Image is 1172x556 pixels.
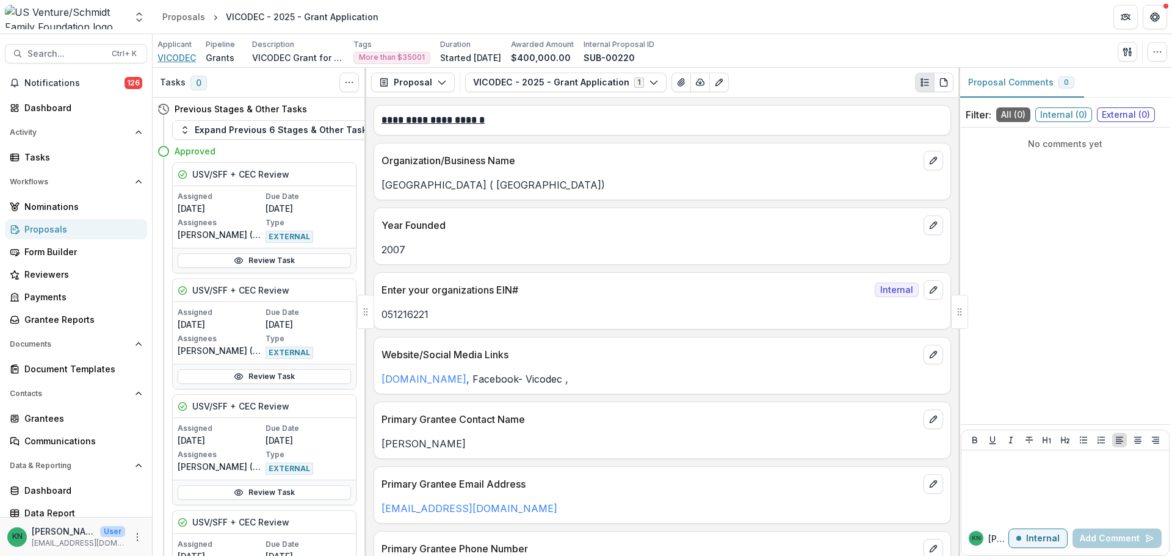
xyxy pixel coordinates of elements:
[266,217,351,228] p: Type
[5,197,147,217] a: Nominations
[382,347,919,362] p: Website/Social Media Links
[5,359,147,379] a: Document Templates
[24,412,137,425] div: Grantees
[5,147,147,167] a: Tasks
[190,76,207,90] span: 0
[958,68,1084,98] button: Proposal Comments
[382,436,943,451] p: [PERSON_NAME]
[359,53,425,62] span: More than $35001
[584,39,654,50] p: Internal Proposal ID
[266,423,351,434] p: Due Date
[172,120,380,140] button: Expand Previous 6 Stages & Other Tasks
[178,449,263,460] p: Assignees
[1113,5,1138,29] button: Partners
[24,484,137,497] div: Dashboard
[266,434,351,447] p: [DATE]
[206,51,234,64] p: Grants
[5,503,147,523] a: Data Report
[160,78,186,88] h3: Tasks
[339,73,359,92] button: Toggle View Cancelled Tasks
[100,526,125,537] p: User
[125,77,142,89] span: 126
[382,372,943,386] p: , Facebook- Vicodec ,
[671,73,691,92] button: View Attached Files
[24,223,137,236] div: Proposals
[5,219,147,239] a: Proposals
[5,309,147,330] a: Grantee Reports
[178,228,263,241] p: [PERSON_NAME] ([EMAIL_ADDRESS][DOMAIN_NAME])
[382,373,466,385] a: [DOMAIN_NAME]
[24,435,137,447] div: Communications
[178,485,351,500] a: Review Task
[924,345,943,364] button: edit
[1004,433,1018,447] button: Italicize
[1058,433,1073,447] button: Heading 2
[24,268,137,281] div: Reviewers
[1026,533,1060,544] p: Internal
[157,8,210,26] a: Proposals
[709,73,729,92] button: Edit as form
[1076,433,1091,447] button: Bullet List
[511,51,571,64] p: $400,000.00
[10,340,130,348] span: Documents
[130,530,145,544] button: More
[266,307,351,318] p: Due Date
[511,39,574,50] p: Awarded Amount
[24,507,137,519] div: Data Report
[371,73,455,92] button: Proposal
[178,434,263,447] p: [DATE]
[1073,529,1162,548] button: Add Comment
[12,533,23,541] div: Katrina Nelson
[10,128,130,137] span: Activity
[178,217,263,228] p: Assignees
[178,318,263,331] p: [DATE]
[5,384,147,403] button: Open Contacts
[5,334,147,354] button: Open Documents
[1064,78,1069,87] span: 0
[5,431,147,451] a: Communications
[988,532,1008,545] p: [PERSON_NAME]
[131,5,148,29] button: Open entity switcher
[157,51,196,64] span: VICODEC
[32,525,95,538] p: [PERSON_NAME]
[1112,433,1127,447] button: Align Left
[382,218,919,233] p: Year Founded
[10,178,130,186] span: Workflows
[5,172,147,192] button: Open Workflows
[266,231,313,243] span: EXTERNAL
[157,39,192,50] p: Applicant
[24,78,125,88] span: Notifications
[109,47,139,60] div: Ctrl + K
[178,307,263,318] p: Assigned
[266,333,351,344] p: Type
[5,98,147,118] a: Dashboard
[440,51,501,64] p: Started [DATE]
[382,283,870,297] p: Enter your organizations EIN#
[382,502,557,514] a: [EMAIL_ADDRESS][DOMAIN_NAME]
[162,10,205,23] div: Proposals
[915,73,935,92] button: Plaintext view
[27,49,104,59] span: Search...
[266,318,351,331] p: [DATE]
[175,103,307,115] h4: Previous Stages & Other Tasks
[192,400,289,413] h5: USV/SFF + CEC Review
[178,191,263,202] p: Assigned
[178,460,263,473] p: [PERSON_NAME] ([PERSON_NAME][DOMAIN_NAME][EMAIL_ADDRESS][PERSON_NAME][DOMAIN_NAME])
[24,101,137,114] div: Dashboard
[10,461,130,470] span: Data & Reporting
[192,516,289,529] h5: USV/SFF + CEC Review
[1022,433,1036,447] button: Strike
[178,202,263,215] p: [DATE]
[157,8,383,26] nav: breadcrumb
[192,284,289,297] h5: USV/SFF + CEC Review
[382,153,919,168] p: Organization/Business Name
[5,5,126,29] img: US Venture/Schmidt Family Foundation logo
[1097,107,1155,122] span: External ( 0 )
[226,10,378,23] div: VICODEC - 2025 - Grant Application
[924,474,943,494] button: edit
[382,178,943,192] p: [GEOGRAPHIC_DATA] ( [GEOGRAPHIC_DATA])
[252,51,344,64] p: VICODEC Grant for Social Changes
[382,541,919,556] p: Primary Grantee Phone Number
[178,369,351,384] a: Review Task
[584,51,635,64] p: SUB-00220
